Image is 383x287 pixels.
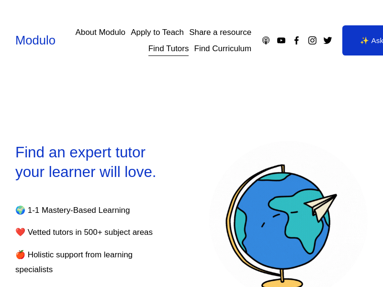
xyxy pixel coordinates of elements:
a: Apple Podcasts [261,35,271,45]
a: YouTube [276,35,286,45]
a: Find Tutors [148,41,189,57]
a: Facebook [292,35,302,45]
a: Modulo [15,33,56,47]
a: Share a resource [189,24,251,41]
p: 🍎 Holistic support from learning specialists [15,248,159,277]
a: Twitter [323,35,333,45]
p: ❤️ Vetted tutors in 500+ subject areas [15,225,159,240]
h2: Find an expert tutor your learner will love. [15,143,174,182]
a: About Modulo [75,24,125,41]
a: Find Curriculum [194,41,252,57]
a: Apply to Teach [131,24,184,41]
p: 🌍 1-1 Mastery-Based Learning [15,203,159,218]
a: Instagram [307,35,317,45]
